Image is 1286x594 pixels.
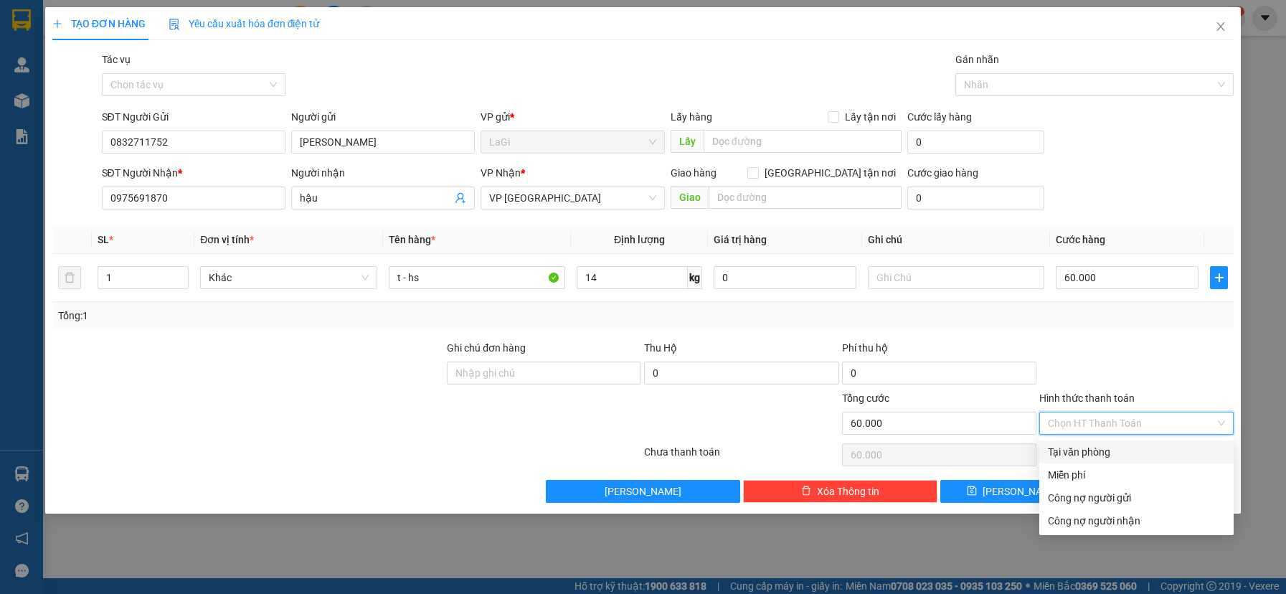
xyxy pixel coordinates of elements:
[983,484,1059,499] span: [PERSON_NAME]
[102,54,131,65] label: Tác vụ
[614,234,665,245] span: Định lượng
[907,131,1044,154] input: Cước lấy hàng
[605,484,681,499] span: [PERSON_NAME]
[1039,486,1234,509] div: Cước gửi hàng sẽ được ghi vào công nợ của người gửi
[743,480,937,503] button: deleteXóa Thông tin
[389,266,565,289] input: VD: Bàn, Ghế
[1215,21,1226,32] span: close
[1048,444,1225,460] div: Tại văn phòng
[671,130,704,153] span: Lấy
[455,192,466,204] span: user-add
[6,36,131,63] span: 21 [PERSON_NAME] P10 Q10
[291,165,475,181] div: Người nhận
[1039,392,1135,404] label: Hình thức thanh toán
[868,266,1044,289] input: Ghi Chú
[644,342,677,354] span: Thu Hộ
[489,131,656,153] span: LaGi
[1048,513,1225,529] div: Công nợ người nhận
[6,7,129,27] strong: Nhà xe Mỹ Loan
[967,486,977,497] span: save
[862,226,1050,254] th: Ghi chú
[1211,272,1227,283] span: plus
[200,234,254,245] span: Đơn vị tính
[842,340,1036,362] div: Phí thu hộ
[169,19,180,30] img: icon
[489,187,656,209] span: VP Thủ Đức
[671,111,712,123] span: Lấy hàng
[1056,234,1105,245] span: Cước hàng
[169,18,320,29] span: Yêu cầu xuất hóa đơn điện tử
[58,266,81,289] button: delete
[1048,467,1225,483] div: Miễn phí
[1039,509,1234,532] div: Cước gửi hàng sẽ được ghi vào công nợ của người nhận
[481,167,521,179] span: VP Nhận
[481,109,664,125] div: VP gửi
[714,234,767,245] span: Giá trị hàng
[940,480,1085,503] button: save[PERSON_NAME]
[291,109,475,125] div: Người gửi
[6,65,70,79] span: 0908883887
[709,186,902,209] input: Dọc đường
[955,54,999,65] label: Gán nhãn
[759,165,902,181] span: [GEOGRAPHIC_DATA] tận nơi
[842,392,889,404] span: Tổng cước
[671,186,709,209] span: Giao
[98,234,109,245] span: SL
[671,167,717,179] span: Giao hàng
[546,480,740,503] button: [PERSON_NAME]
[1201,7,1241,47] button: Close
[839,109,902,125] span: Lấy tận nơi
[907,167,978,179] label: Cước giao hàng
[102,109,285,125] div: SĐT Người Gửi
[58,308,497,324] div: Tổng: 1
[102,165,285,181] div: SĐT Người Nhận
[907,111,972,123] label: Cước lấy hàng
[447,362,641,385] input: Ghi chú đơn hàng
[447,342,526,354] label: Ghi chú đơn hàng
[389,234,435,245] span: Tên hàng
[643,444,840,469] div: Chưa thanh toán
[52,18,146,29] span: TẠO ĐƠN HÀNG
[714,266,856,289] input: 0
[801,486,811,497] span: delete
[209,267,368,288] span: Khác
[704,130,902,153] input: Dọc đường
[1048,490,1225,506] div: Công nợ người gửi
[138,8,205,24] span: NCGSUL3R
[688,266,702,289] span: kg
[817,484,879,499] span: Xóa Thông tin
[907,187,1044,209] input: Cước giao hàng
[1210,266,1228,289] button: plus
[6,91,96,107] strong: Phiếu gửi hàng
[52,19,62,29] span: plus
[158,91,185,107] span: LaGi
